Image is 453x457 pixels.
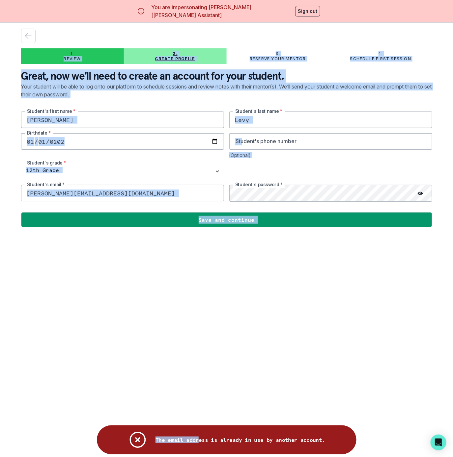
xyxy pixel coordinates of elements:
p: Create profile [155,56,195,62]
p: You are impersonating [PERSON_NAME] [[PERSON_NAME] Assistant] [152,3,293,19]
p: Great, now we'll need to create an account for your student. [21,69,432,83]
p: The email address is already in use by another account. [156,437,325,443]
p: 1. [71,51,74,56]
button: Sign out [295,6,320,16]
p: Review [64,56,81,62]
p: 2. [173,51,177,56]
p: Schedule first session [350,56,411,62]
p: Reserve your mentor [250,56,306,62]
button: Save and continue [21,212,432,227]
p: 4. [379,51,383,56]
p: Your student will be able to log onto our platform to schedule sessions and review notes with the... [21,83,432,112]
div: (Optional) [229,152,432,158]
div: Open Intercom Messenger [431,435,446,450]
p: 3. [276,51,280,56]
